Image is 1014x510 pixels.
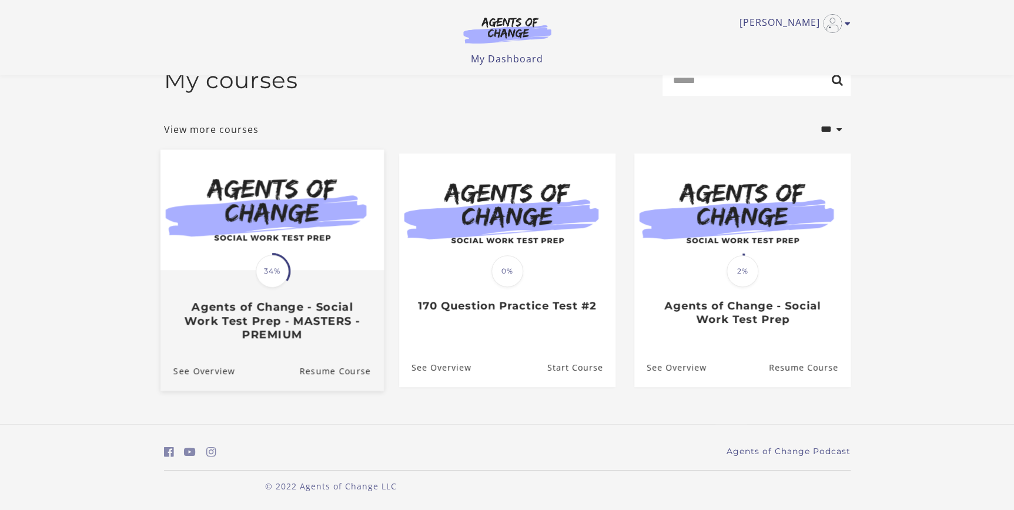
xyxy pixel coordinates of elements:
[411,299,603,313] h3: 170 Question Practice Test #2
[727,445,851,458] a: Agents of Change Podcast
[256,255,289,288] span: 34%
[164,122,259,136] a: View more courses
[164,446,174,458] i: https://www.facebook.com/groups/aswbtestprep (Open in a new window)
[727,255,758,287] span: 2%
[647,299,838,326] h3: Agents of Change - Social Work Test Prep
[399,348,471,386] a: 170 Question Practice Test #2: See Overview
[471,52,543,65] a: My Dashboard
[768,348,850,386] a: Agents of Change - Social Work Test Prep: Resume Course
[164,66,298,94] h2: My courses
[634,348,707,386] a: Agents of Change - Social Work Test Prep: See Overview
[206,446,216,458] i: https://www.instagram.com/agentsofchangeprep/ (Open in a new window)
[173,300,370,341] h3: Agents of Change - Social Work Test Prep - MASTERS - PREMIUM
[206,444,216,461] a: https://www.instagram.com/agentsofchangeprep/ (Open in a new window)
[164,444,174,461] a: https://www.facebook.com/groups/aswbtestprep (Open in a new window)
[184,444,196,461] a: https://www.youtube.com/c/AgentsofChangeTestPrepbyMeaganMitchell (Open in a new window)
[451,16,564,44] img: Agents of Change Logo
[164,480,498,492] p: © 2022 Agents of Change LLC
[739,14,845,33] a: Toggle menu
[547,348,615,386] a: 170 Question Practice Test #2: Resume Course
[299,351,384,391] a: Agents of Change - Social Work Test Prep - MASTERS - PREMIUM: Resume Course
[160,351,235,391] a: Agents of Change - Social Work Test Prep - MASTERS - PREMIUM: See Overview
[491,255,523,287] span: 0%
[184,446,196,458] i: https://www.youtube.com/c/AgentsofChangeTestPrepbyMeaganMitchell (Open in a new window)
